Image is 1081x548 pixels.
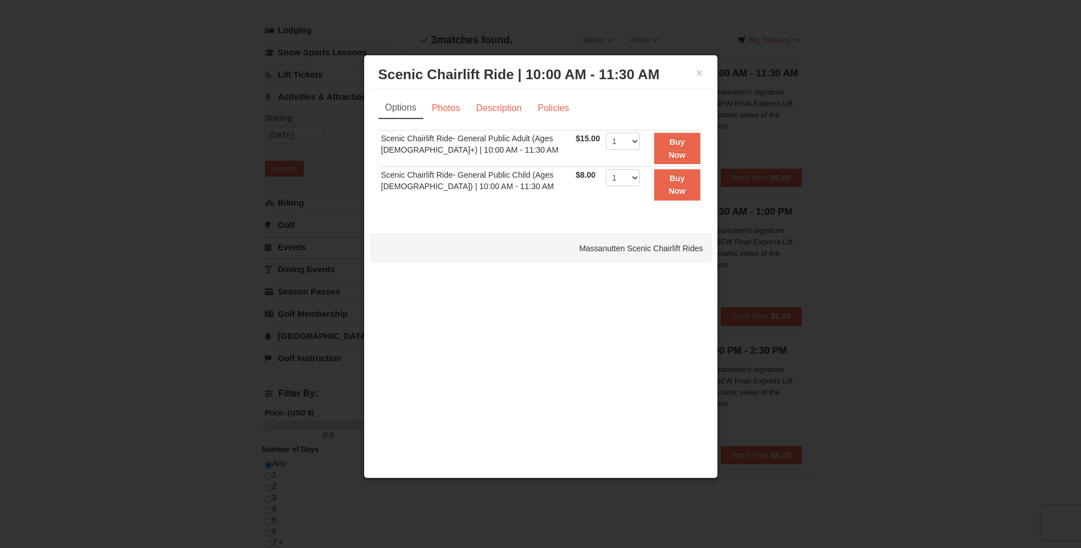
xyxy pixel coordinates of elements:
[378,167,573,203] td: Scenic Chairlift Ride- General Public Child (Ages [DEMOGRAPHIC_DATA]) | 10:00 AM - 11:30 AM
[425,97,468,119] a: Photos
[696,67,703,79] button: ×
[378,97,423,119] a: Options
[576,170,595,179] span: $8.00
[468,97,529,119] a: Description
[378,130,573,167] td: Scenic Chairlift Ride- General Public Adult (Ages [DEMOGRAPHIC_DATA]+) | 10:00 AM - 11:30 AM
[668,174,686,195] strong: Buy Now
[576,134,600,143] span: $15.00
[654,133,700,164] button: Buy Now
[378,66,703,83] h3: Scenic Chairlift Ride | 10:00 AM - 11:30 AM
[668,137,686,159] strong: Buy Now
[654,169,700,201] button: Buy Now
[530,97,576,119] a: Policies
[370,234,712,263] div: Massanutten Scenic Chairlift Rides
